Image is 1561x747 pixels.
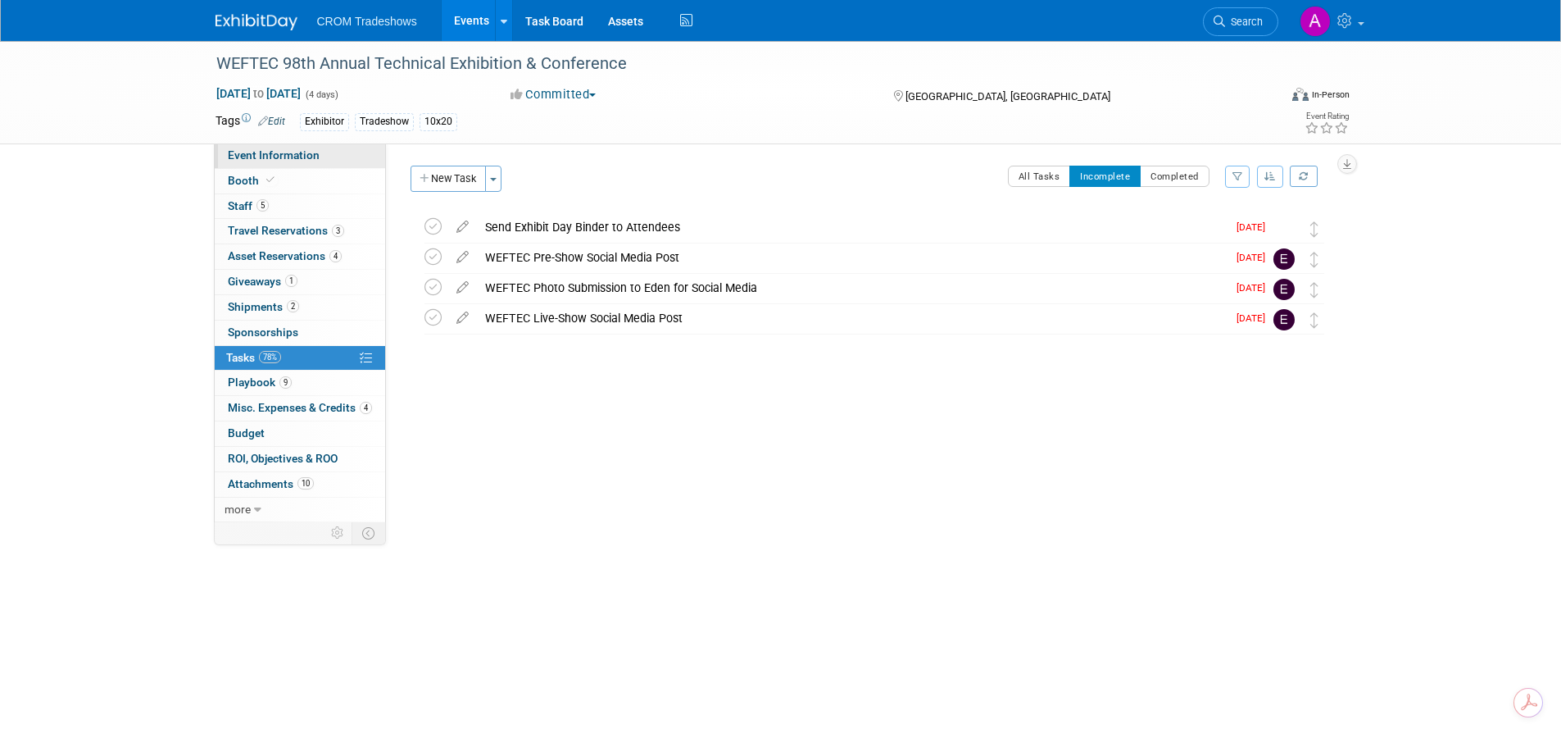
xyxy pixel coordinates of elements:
[215,396,385,421] a: Misc. Expenses & Credits4
[1237,282,1273,294] span: [DATE]
[228,426,265,440] span: Budget
[266,175,275,184] i: Booth reservation complete
[324,522,352,544] td: Personalize Event Tab Strip
[1273,279,1295,300] img: Eden Burleigh
[1140,166,1209,187] button: Completed
[287,300,299,312] span: 2
[352,522,385,544] td: Toggle Event Tabs
[1290,166,1318,187] a: Refresh
[448,250,477,265] a: edit
[1273,248,1295,270] img: Eden Burleigh
[1237,252,1273,263] span: [DATE]
[228,300,299,313] span: Shipments
[1069,166,1141,187] button: Incomplete
[226,351,281,364] span: Tasks
[228,249,342,262] span: Asset Reservations
[279,376,292,389] span: 9
[215,219,385,244] a: Travel Reservations3
[360,402,372,414] span: 4
[411,166,486,192] button: New Task
[215,194,385,219] a: Staff5
[215,143,385,168] a: Event Information
[228,477,314,490] span: Attachments
[1305,112,1349,121] div: Event Rating
[256,199,269,212] span: 5
[215,295,385,320] a: Shipments2
[258,116,285,127] a: Edit
[300,113,349,130] div: Exhibitor
[905,90,1110,102] span: [GEOGRAPHIC_DATA], [GEOGRAPHIC_DATA]
[1182,85,1350,110] div: Event Format
[329,250,342,262] span: 4
[477,213,1227,241] div: Send Exhibit Day Binder to Attendees
[228,199,269,212] span: Staff
[228,326,298,339] span: Sponsorships
[1237,221,1273,233] span: [DATE]
[216,14,297,30] img: ExhibitDay
[215,270,385,294] a: Giveaways1
[228,174,278,187] span: Booth
[1310,312,1318,328] i: Move task
[477,274,1227,302] div: WEFTEC Photo Submission to Eden for Social Media
[225,503,251,516] span: more
[448,220,477,235] a: edit
[448,280,477,295] a: edit
[215,321,385,345] a: Sponsorships
[1008,166,1071,187] button: All Tasks
[1273,309,1295,330] img: Eden Burleigh
[448,311,477,326] a: edit
[505,86,602,103] button: Committed
[1310,282,1318,298] i: Move task
[1237,312,1273,324] span: [DATE]
[1225,16,1263,28] span: Search
[1310,252,1318,267] i: Move task
[228,275,297,288] span: Giveaways
[211,49,1254,79] div: WEFTEC 98th Annual Technical Exhibition & Conference
[228,224,344,237] span: Travel Reservations
[420,113,457,130] div: 10x20
[1300,6,1331,37] img: Alicia Walker
[215,169,385,194] a: Booth
[477,304,1227,332] div: WEFTEC Live-Show Social Media Post
[1310,221,1318,237] i: Move task
[215,421,385,446] a: Budget
[317,15,417,28] span: CROM Tradeshows
[215,447,385,471] a: ROI, Objectives & ROO
[332,225,344,237] span: 3
[1292,88,1309,101] img: Format-Inperson.png
[215,498,385,522] a: more
[228,452,338,465] span: ROI, Objectives & ROO
[216,86,302,101] span: [DATE] [DATE]
[304,89,338,100] span: (4 days)
[216,112,285,131] td: Tags
[215,346,385,371] a: Tasks78%
[1273,218,1295,239] img: Kristin Elliott
[215,371,385,395] a: Playbook9
[228,148,320,162] span: Event Information
[228,376,292,389] span: Playbook
[251,87,266,100] span: to
[1203,7,1278,36] a: Search
[259,351,281,363] span: 78%
[215,244,385,269] a: Asset Reservations4
[477,244,1227,271] div: WEFTEC Pre-Show Social Media Post
[215,472,385,497] a: Attachments10
[285,275,297,287] span: 1
[355,113,414,130] div: Tradeshow
[1311,89,1350,101] div: In-Person
[297,477,314,490] span: 10
[228,401,372,414] span: Misc. Expenses & Credits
